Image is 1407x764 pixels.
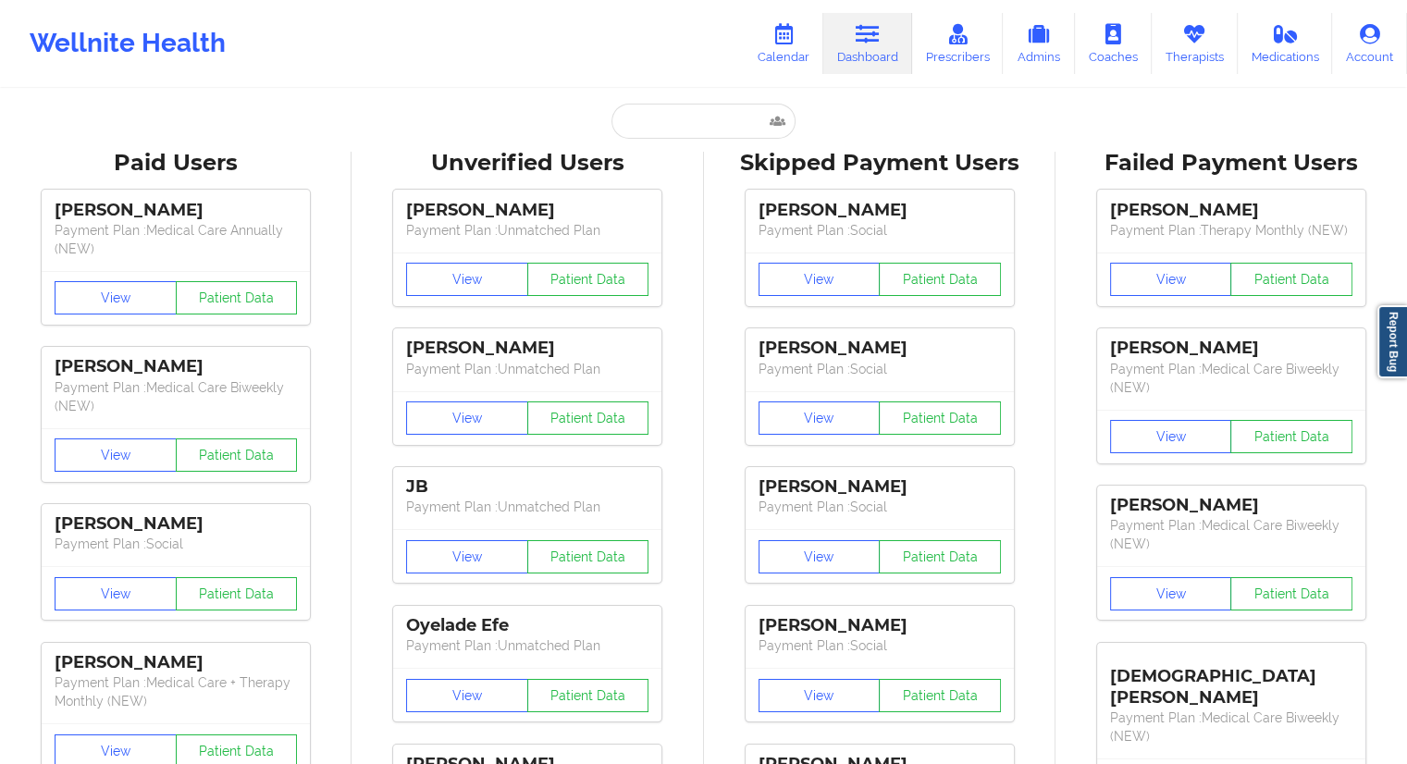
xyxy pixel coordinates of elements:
[879,263,1001,296] button: Patient Data
[13,149,339,178] div: Paid Users
[759,221,1001,240] p: Payment Plan : Social
[1003,13,1075,74] a: Admins
[176,577,298,610] button: Patient Data
[1230,420,1352,453] button: Patient Data
[1332,13,1407,74] a: Account
[759,636,1001,655] p: Payment Plan : Social
[406,200,648,221] div: [PERSON_NAME]
[759,615,1001,636] div: [PERSON_NAME]
[912,13,1004,74] a: Prescribers
[1377,305,1407,378] a: Report Bug
[55,221,297,258] p: Payment Plan : Medical Care Annually (NEW)
[759,540,881,573] button: View
[1110,709,1352,746] p: Payment Plan : Medical Care Biweekly (NEW)
[1110,200,1352,221] div: [PERSON_NAME]
[879,401,1001,435] button: Patient Data
[55,281,177,314] button: View
[406,636,648,655] p: Payment Plan : Unmatched Plan
[55,535,297,553] p: Payment Plan : Social
[527,679,649,712] button: Patient Data
[406,540,528,573] button: View
[744,13,823,74] a: Calendar
[55,577,177,610] button: View
[759,338,1001,359] div: [PERSON_NAME]
[406,221,648,240] p: Payment Plan : Unmatched Plan
[1238,13,1333,74] a: Medications
[55,200,297,221] div: [PERSON_NAME]
[406,338,648,359] div: [PERSON_NAME]
[759,498,1001,516] p: Payment Plan : Social
[1110,420,1232,453] button: View
[759,263,881,296] button: View
[55,513,297,535] div: [PERSON_NAME]
[176,438,298,472] button: Patient Data
[1110,338,1352,359] div: [PERSON_NAME]
[1110,516,1352,553] p: Payment Plan : Medical Care Biweekly (NEW)
[406,401,528,435] button: View
[406,615,648,636] div: Oyelade Efe
[717,149,1043,178] div: Skipped Payment Users
[406,498,648,516] p: Payment Plan : Unmatched Plan
[1075,13,1152,74] a: Coaches
[759,679,881,712] button: View
[406,360,648,378] p: Payment Plan : Unmatched Plan
[1110,221,1352,240] p: Payment Plan : Therapy Monthly (NEW)
[1230,577,1352,610] button: Patient Data
[55,438,177,472] button: View
[364,149,690,178] div: Unverified Users
[1152,13,1238,74] a: Therapists
[527,401,649,435] button: Patient Data
[759,401,881,435] button: View
[55,356,297,377] div: [PERSON_NAME]
[759,476,1001,498] div: [PERSON_NAME]
[823,13,912,74] a: Dashboard
[406,263,528,296] button: View
[1110,360,1352,397] p: Payment Plan : Medical Care Biweekly (NEW)
[527,540,649,573] button: Patient Data
[759,200,1001,221] div: [PERSON_NAME]
[1110,652,1352,709] div: [DEMOGRAPHIC_DATA][PERSON_NAME]
[406,476,648,498] div: JB
[527,263,649,296] button: Patient Data
[1110,263,1232,296] button: View
[55,673,297,710] p: Payment Plan : Medical Care + Therapy Monthly (NEW)
[55,652,297,673] div: [PERSON_NAME]
[759,360,1001,378] p: Payment Plan : Social
[879,540,1001,573] button: Patient Data
[1110,577,1232,610] button: View
[879,679,1001,712] button: Patient Data
[1230,263,1352,296] button: Patient Data
[176,281,298,314] button: Patient Data
[1068,149,1394,178] div: Failed Payment Users
[55,378,297,415] p: Payment Plan : Medical Care Biweekly (NEW)
[1110,495,1352,516] div: [PERSON_NAME]
[406,679,528,712] button: View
